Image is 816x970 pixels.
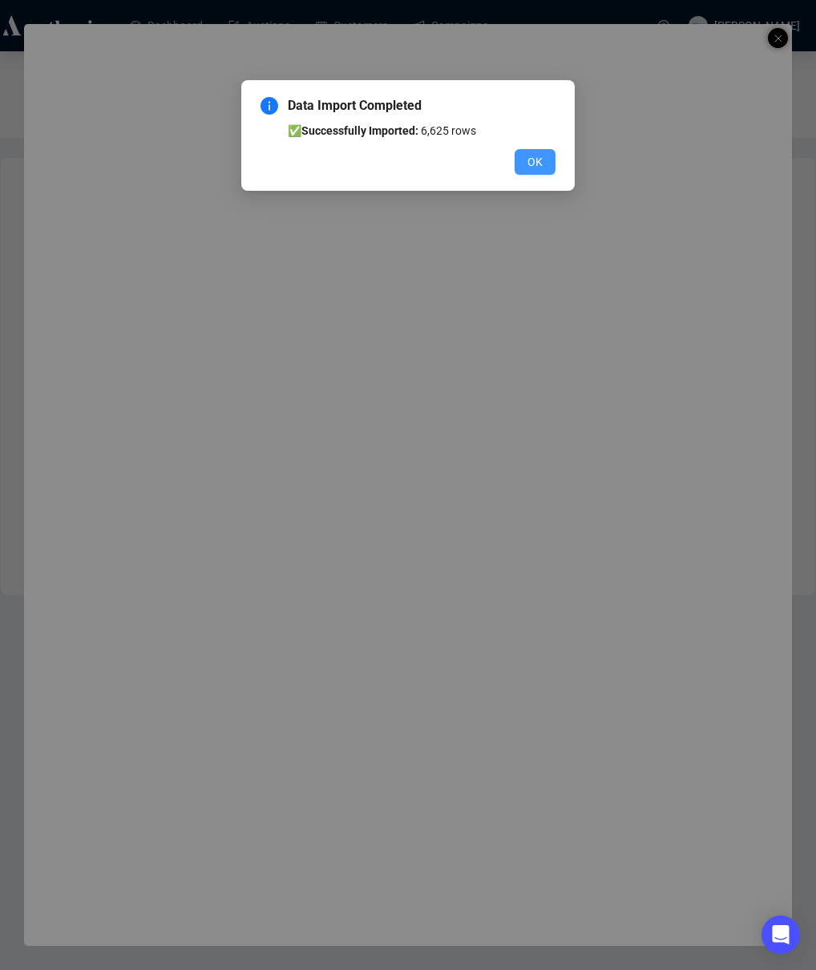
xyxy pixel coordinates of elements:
[261,97,278,115] span: info-circle
[288,96,555,115] span: Data Import Completed
[515,149,555,175] button: OK
[761,915,800,954] div: Open Intercom Messenger
[301,124,418,137] b: Successfully Imported:
[288,122,555,139] li: ✅ 6,625 rows
[527,153,543,171] span: OK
